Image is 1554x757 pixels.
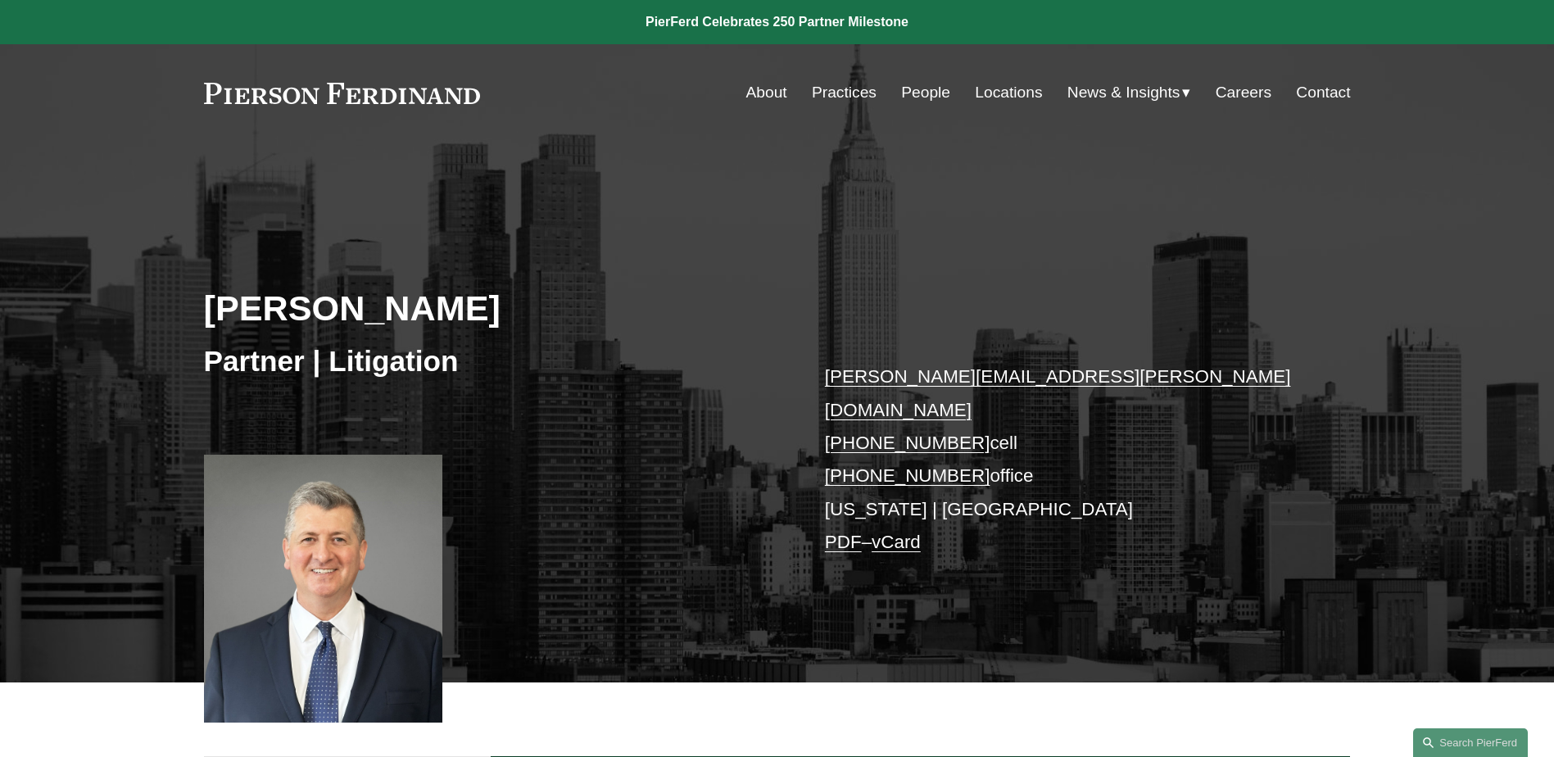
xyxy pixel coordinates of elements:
[1216,77,1271,108] a: Careers
[204,343,777,379] h3: Partner | Litigation
[872,532,921,552] a: vCard
[975,77,1042,108] a: Locations
[1296,77,1350,108] a: Contact
[825,532,862,552] a: PDF
[825,360,1303,559] p: cell office [US_STATE] | [GEOGRAPHIC_DATA] –
[204,287,777,329] h2: [PERSON_NAME]
[825,433,990,453] a: [PHONE_NUMBER]
[746,77,787,108] a: About
[1413,728,1528,757] a: Search this site
[812,77,877,108] a: Practices
[1067,77,1191,108] a: folder dropdown
[825,366,1291,419] a: [PERSON_NAME][EMAIL_ADDRESS][PERSON_NAME][DOMAIN_NAME]
[901,77,950,108] a: People
[825,465,990,486] a: [PHONE_NUMBER]
[1067,79,1180,107] span: News & Insights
